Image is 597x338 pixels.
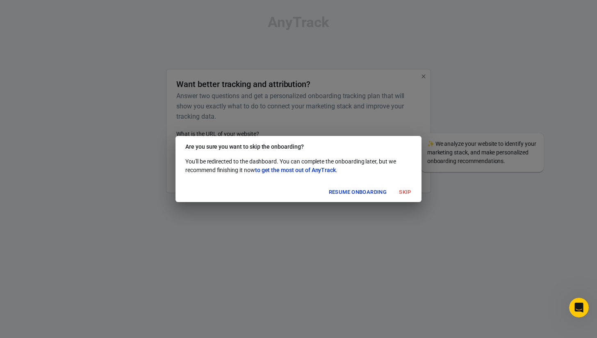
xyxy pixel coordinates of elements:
iframe: Intercom live chat [569,298,589,317]
h2: Are you sure you want to skip the onboarding? [175,136,422,157]
button: Skip [392,186,418,199]
p: You'll be redirected to the dashboard. You can complete the onboarding later, but we recommend fi... [185,157,412,175]
button: Resume onboarding [327,186,389,199]
span: to get the most out of AnyTrack [255,167,336,173]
